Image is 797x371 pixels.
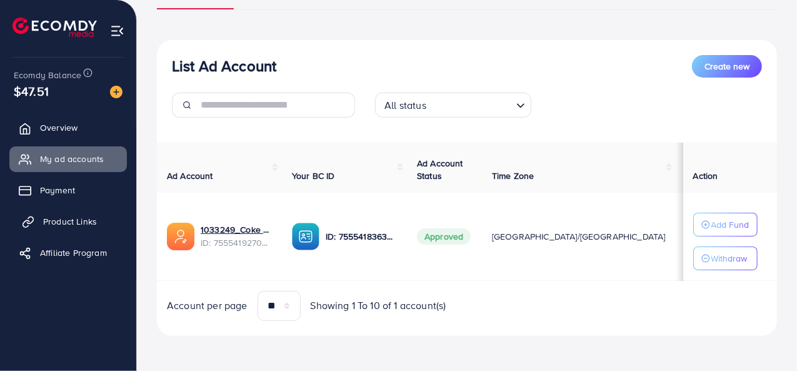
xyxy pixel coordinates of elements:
[43,215,97,228] span: Product Links
[172,57,276,75] h3: List Ad Account
[692,55,762,78] button: Create new
[167,223,194,250] img: ic-ads-acc.e4c84228.svg
[9,178,127,203] a: Payment
[9,209,127,234] a: Product Links
[292,223,319,250] img: ic-ba-acc.ded83a64.svg
[14,82,49,100] span: $47.51
[693,170,718,182] span: Action
[693,246,758,270] button: Withdraw
[382,96,429,114] span: All status
[492,230,666,243] span: [GEOGRAPHIC_DATA]/[GEOGRAPHIC_DATA]
[201,223,272,249] div: <span class='underline'>1033249_Coke Stodio 1_1759133170041</span></br>7555419270801358849
[417,228,471,245] span: Approved
[40,121,78,134] span: Overview
[711,251,748,266] p: Withdraw
[13,18,97,37] img: logo
[110,86,123,98] img: image
[167,298,248,313] span: Account per page
[40,153,104,165] span: My ad accounts
[326,229,397,244] p: ID: 7555418363737128967
[167,170,213,182] span: Ad Account
[492,170,534,182] span: Time Zone
[14,69,81,81] span: Ecomdy Balance
[9,146,127,171] a: My ad accounts
[375,93,531,118] div: Search for option
[693,213,758,236] button: Add Fund
[417,157,463,182] span: Ad Account Status
[311,298,446,313] span: Showing 1 To 10 of 1 account(s)
[201,236,272,249] span: ID: 7555419270801358849
[9,115,127,140] a: Overview
[110,24,124,38] img: menu
[704,60,749,73] span: Create new
[40,184,75,196] span: Payment
[201,223,272,236] a: 1033249_Coke Stodio 1_1759133170041
[40,246,107,259] span: Affiliate Program
[292,170,335,182] span: Your BC ID
[430,94,511,114] input: Search for option
[711,217,749,232] p: Add Fund
[9,240,127,265] a: Affiliate Program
